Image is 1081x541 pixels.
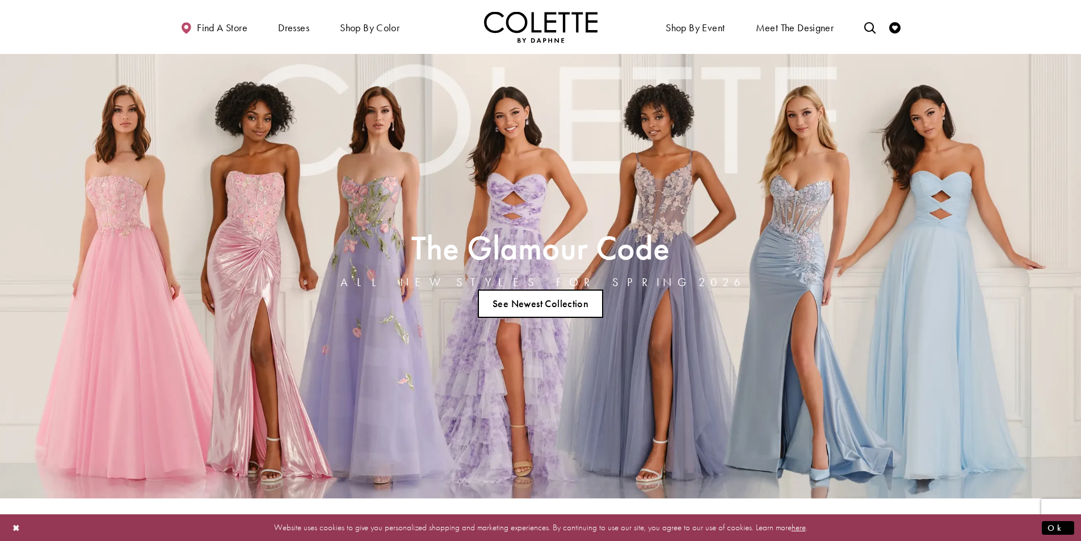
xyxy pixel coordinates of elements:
[666,22,725,33] span: Shop By Event
[792,522,806,533] a: here
[178,11,250,43] a: Find a store
[337,11,402,43] span: Shop by color
[478,290,604,318] a: See Newest Collection The Glamour Code ALL NEW STYLES FOR SPRING 2026
[484,11,598,43] a: Visit Home Page
[886,11,903,43] a: Check Wishlist
[7,518,26,538] button: Close Dialog
[275,11,312,43] span: Dresses
[278,22,309,33] span: Dresses
[340,276,741,288] h4: ALL NEW STYLES FOR SPRING 2026
[340,232,741,263] h2: The Glamour Code
[340,22,399,33] span: Shop by color
[756,22,834,33] span: Meet the designer
[861,11,878,43] a: Toggle search
[1042,521,1074,535] button: Submit Dialog
[753,11,837,43] a: Meet the designer
[197,22,247,33] span: Find a store
[484,11,598,43] img: Colette by Daphne
[663,11,727,43] span: Shop By Event
[82,520,999,535] p: Website uses cookies to give you personalized shopping and marketing experiences. By continuing t...
[337,285,744,322] ul: Slider Links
